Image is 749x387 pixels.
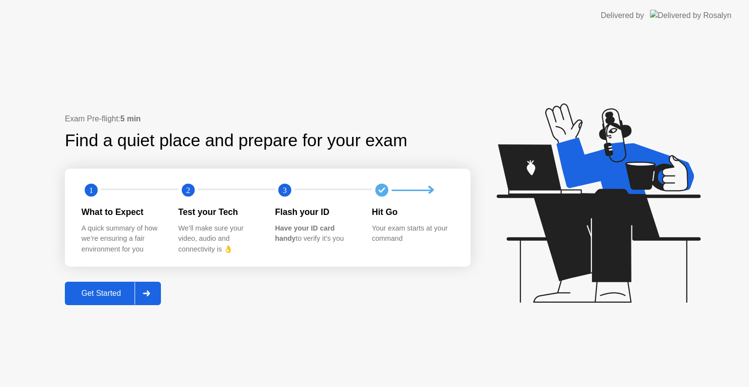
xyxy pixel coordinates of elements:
div: What to Expect [81,206,163,218]
img: Delivered by Rosalyn [650,10,731,21]
div: Find a quiet place and prepare for your exam [65,128,409,154]
div: Flash your ID [275,206,356,218]
div: Your exam starts at your command [372,223,453,244]
div: Exam Pre-flight: [65,113,471,125]
div: Delivered by [601,10,644,21]
div: to verify it’s you [275,223,356,244]
b: 5 min [120,115,141,123]
text: 3 [283,186,287,195]
b: Have your ID card handy [275,224,335,243]
div: Test your Tech [178,206,260,218]
text: 1 [89,186,93,195]
div: Hit Go [372,206,453,218]
div: Get Started [68,289,135,298]
div: A quick summary of how we’re ensuring a fair environment for you [81,223,163,255]
button: Get Started [65,282,161,305]
div: We’ll make sure your video, audio and connectivity is 👌 [178,223,260,255]
text: 2 [186,186,190,195]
